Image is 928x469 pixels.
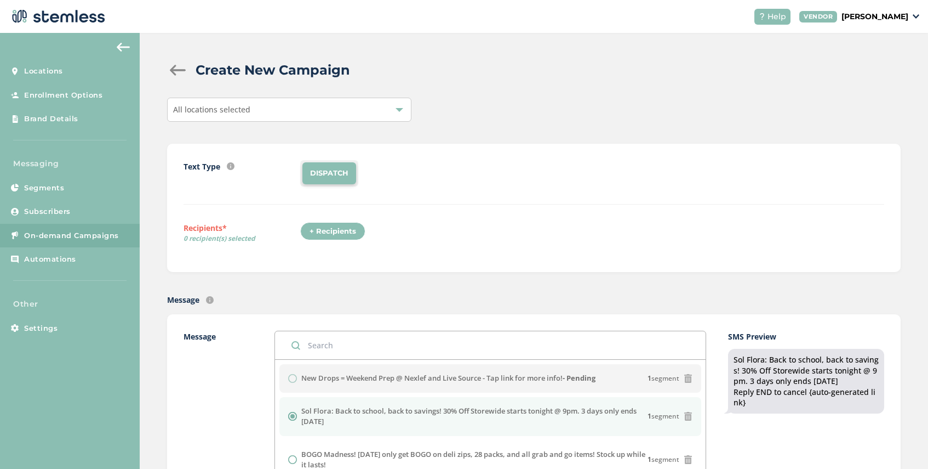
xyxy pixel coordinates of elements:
div: VENDOR [799,11,837,22]
img: icon-info-236977d2.svg [227,162,234,170]
li: DISPATCH [302,162,356,184]
label: Recipients* [184,222,300,247]
span: segment [648,374,679,383]
strong: 1 [648,374,651,383]
h2: Create New Campaign [196,60,350,80]
img: icon_down-arrow-small-66adaf34.svg [913,14,919,19]
label: New Drops = Weekend Prep @ Nexlef and Live Source - Tap link for more info! [301,373,595,384]
img: icon-arrow-back-accent-c549486e.svg [117,43,130,52]
label: SMS Preview [728,331,884,342]
span: Help [767,11,786,22]
span: Locations [24,66,63,77]
iframe: Chat Widget [873,416,928,469]
span: On-demand Campaigns [24,230,119,241]
div: Sol Flora: Back to school, back to savings! 30% Off Storewide starts tonight @ 9pm. 3 days only e... [734,354,879,408]
span: 0 recipient(s) selected [184,234,300,244]
label: Message [167,294,199,306]
strong: 1 [648,455,651,464]
span: Subscribers [24,206,71,217]
span: Enrollment Options [24,90,102,101]
span: segment [648,411,679,421]
input: Search [275,331,706,359]
label: Sol Flora: Back to school, back to savings! 30% Off Storewide starts tonight @ 9pm. 3 days only e... [301,406,648,427]
span: Settings [24,323,58,334]
span: Brand Details [24,114,78,125]
span: Automations [24,254,76,265]
strong: - Pending [563,373,595,383]
img: icon-info-236977d2.svg [206,296,214,304]
p: [PERSON_NAME] [841,11,908,22]
label: Text Type [184,161,220,172]
div: + Recipients [300,222,365,241]
span: segment [648,455,679,465]
img: logo-dark-0685b13c.svg [9,5,105,27]
img: icon-help-white-03924b79.svg [759,13,765,20]
span: All locations selected [173,104,250,115]
strong: 1 [648,411,651,421]
span: Segments [24,183,64,194]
